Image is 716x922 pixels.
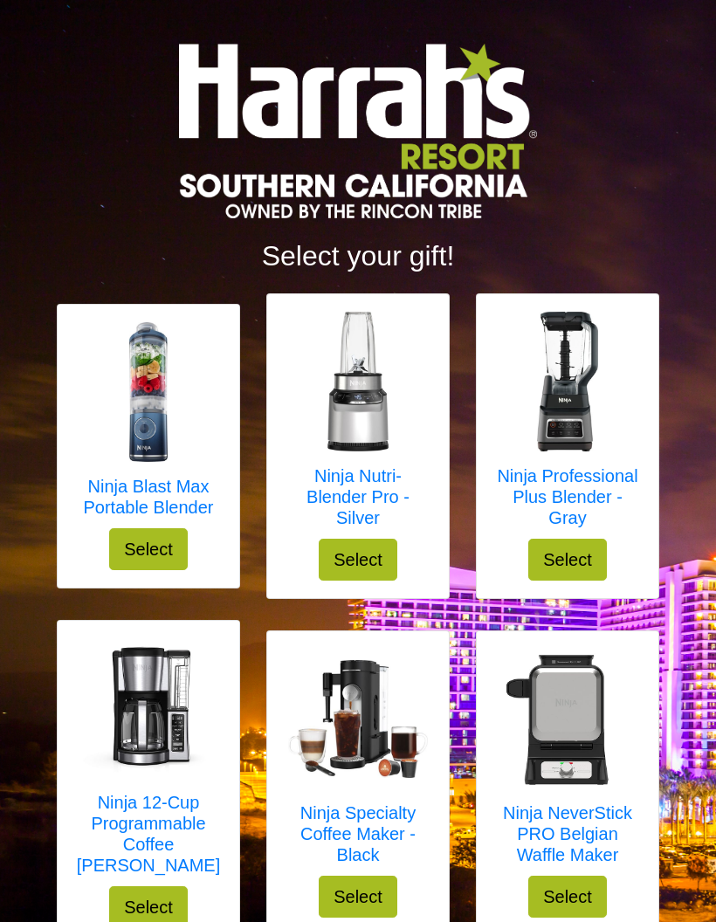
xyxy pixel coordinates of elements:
[494,465,641,528] h5: Ninja Professional Plus Blender - Gray
[75,792,222,876] h5: Ninja 12-Cup Programmable Coffee [PERSON_NAME]
[319,876,397,918] button: Select
[288,312,428,451] img: Ninja Nutri-Blender Pro - Silver
[285,312,431,539] a: Ninja Nutri-Blender Pro - Silver Ninja Nutri-Blender Pro - Silver
[79,322,218,462] img: Ninja Blast Max Portable Blender
[288,660,428,779] img: Ninja Specialty Coffee Maker - Black
[79,638,218,778] img: Ninja 12-Cup Programmable Coffee Brewer
[319,539,397,581] button: Select
[528,539,607,581] button: Select
[494,802,641,865] h5: Ninja NeverStick PRO Belgian Waffle Maker
[179,44,537,218] img: Logo
[109,528,188,570] button: Select
[498,312,637,451] img: Ninja Professional Plus Blender - Gray
[75,476,222,518] h5: Ninja Blast Max Portable Blender
[494,649,641,876] a: Ninja NeverStick PRO Belgian Waffle Maker Ninja NeverStick PRO Belgian Waffle Maker
[285,649,431,876] a: Ninja Specialty Coffee Maker - Black Ninja Specialty Coffee Maker - Black
[494,312,641,539] a: Ninja Professional Plus Blender - Gray Ninja Professional Plus Blender - Gray
[75,322,222,528] a: Ninja Blast Max Portable Blender Ninja Blast Max Portable Blender
[498,649,637,788] img: Ninja NeverStick PRO Belgian Waffle Maker
[75,638,222,886] a: Ninja 12-Cup Programmable Coffee Brewer Ninja 12-Cup Programmable Coffee [PERSON_NAME]
[285,465,431,528] h5: Ninja Nutri-Blender Pro - Silver
[57,239,659,272] h2: Select your gift!
[285,802,431,865] h5: Ninja Specialty Coffee Maker - Black
[528,876,607,918] button: Select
